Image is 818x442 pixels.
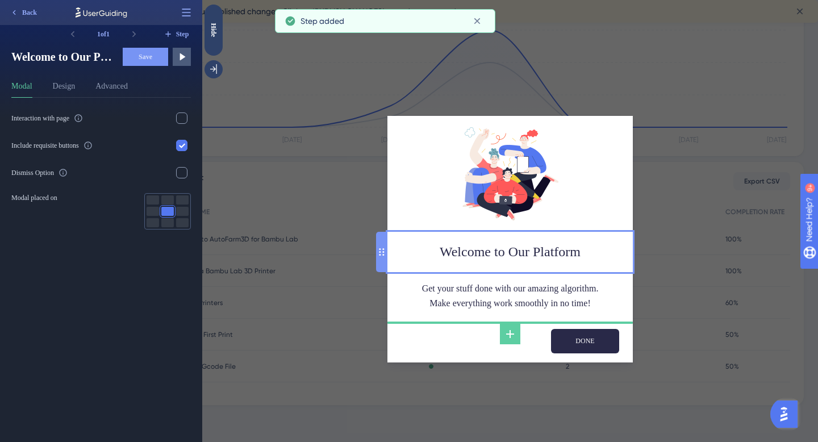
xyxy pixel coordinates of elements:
button: Save [123,48,168,66]
span: Welcome to Our PlatformGet your stuff done with our amazing algorithm.Make everything work smooth... [11,49,114,65]
div: Include requisite buttons [11,141,79,150]
span: Step added [301,14,344,28]
button: Modal [11,80,32,98]
span: Need Help? [27,3,71,16]
span: Step [176,30,189,39]
div: Dismiss Option [11,168,54,177]
span: Modal placed on [11,193,57,202]
button: Advanced [95,80,128,98]
button: Design [53,80,76,98]
div: Interaction with page [11,114,69,123]
button: Step [161,25,191,43]
img: Modal Media [260,127,356,220]
iframe: UserGuiding AI Assistant Launcher [770,397,804,431]
span: Back [22,8,37,17]
button: Back [5,3,42,22]
div: 1 of 1 [82,25,125,43]
div: 9+ [77,6,84,15]
span: Save [139,52,152,61]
